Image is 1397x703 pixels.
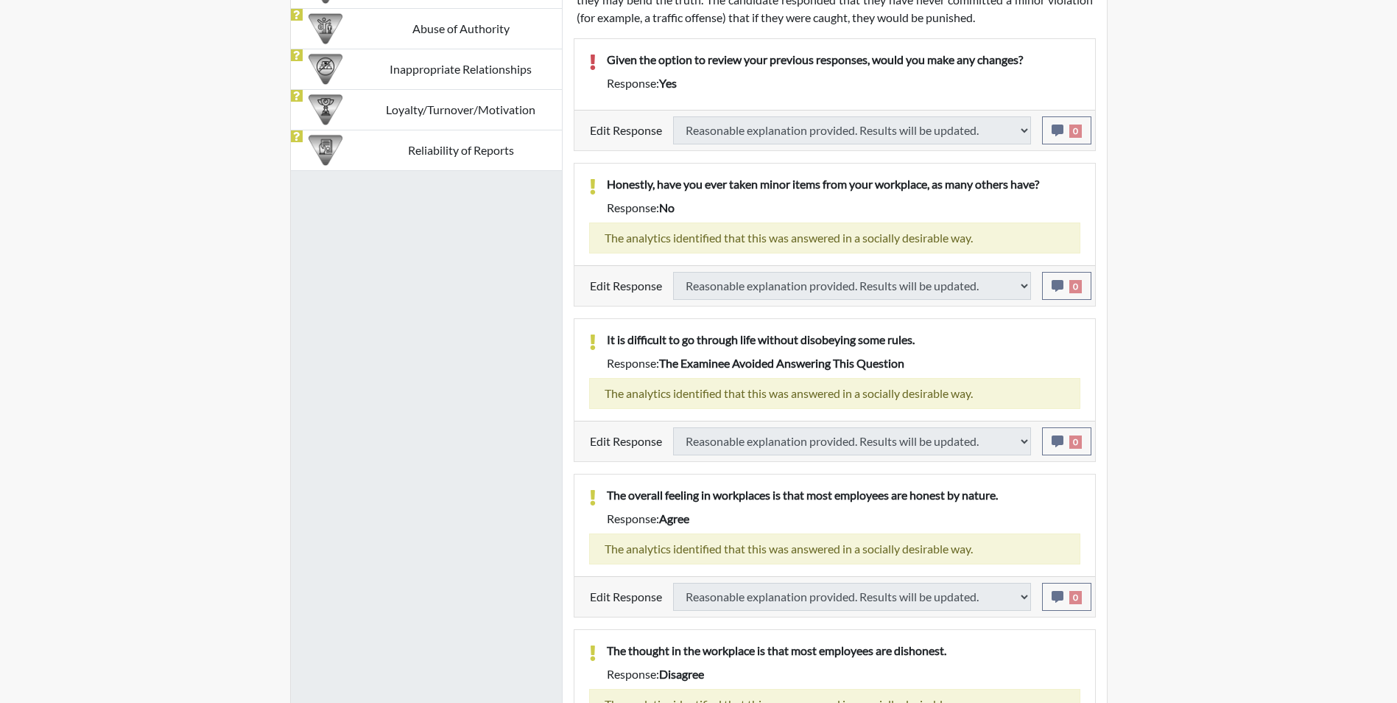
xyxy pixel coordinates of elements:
span: 0 [1069,436,1082,449]
p: Honestly, have you ever taken minor items from your workplace, as many others have? [607,175,1080,193]
button: 0 [1042,427,1091,455]
p: It is difficult to go through life without disobeying some rules. [607,331,1080,349]
div: The analytics identified that this was answered in a socially desirable way. [589,534,1080,564]
span: yes [659,76,677,90]
span: no [659,200,675,214]
p: The thought in the workplace is that most employees are dishonest. [607,642,1080,660]
img: CATEGORY%20ICON-20.4a32fe39.png [309,133,342,167]
td: Abuse of Authority [360,8,562,49]
img: CATEGORY%20ICON-01.94e51fac.png [309,12,342,46]
span: 0 [1069,125,1082,138]
p: Given the option to review your previous responses, would you make any changes? [607,51,1080,69]
div: Update the test taker's response, the change might impact the score [662,427,1042,455]
div: Update the test taker's response, the change might impact the score [662,272,1042,300]
label: Edit Response [590,116,662,144]
span: The examinee avoided answering this question [659,356,904,370]
div: Response: [596,510,1091,528]
label: Edit Response [590,427,662,455]
div: The analytics identified that this was answered in a socially desirable way. [589,223,1080,253]
span: 0 [1069,280,1082,293]
p: The overall feeling in workplaces is that most employees are honest by nature. [607,486,1080,504]
div: Response: [596,354,1091,372]
img: CATEGORY%20ICON-14.139f8ef7.png [309,52,342,86]
div: Update the test taker's response, the change might impact the score [662,116,1042,144]
div: Response: [596,665,1091,683]
img: CATEGORY%20ICON-17.40ef8247.png [309,93,342,127]
td: Loyalty/Turnover/Motivation [360,89,562,130]
div: Response: [596,74,1091,92]
td: Reliability of Reports [360,130,562,170]
label: Edit Response [590,272,662,300]
div: Update the test taker's response, the change might impact the score [662,583,1042,611]
div: Response: [596,199,1091,217]
button: 0 [1042,272,1091,300]
label: Edit Response [590,583,662,611]
span: agree [659,511,689,525]
button: 0 [1042,116,1091,144]
td: Inappropriate Relationships [360,49,562,89]
div: The analytics identified that this was answered in a socially desirable way. [589,378,1080,409]
span: disagree [659,667,704,681]
span: 0 [1069,591,1082,604]
button: 0 [1042,583,1091,611]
